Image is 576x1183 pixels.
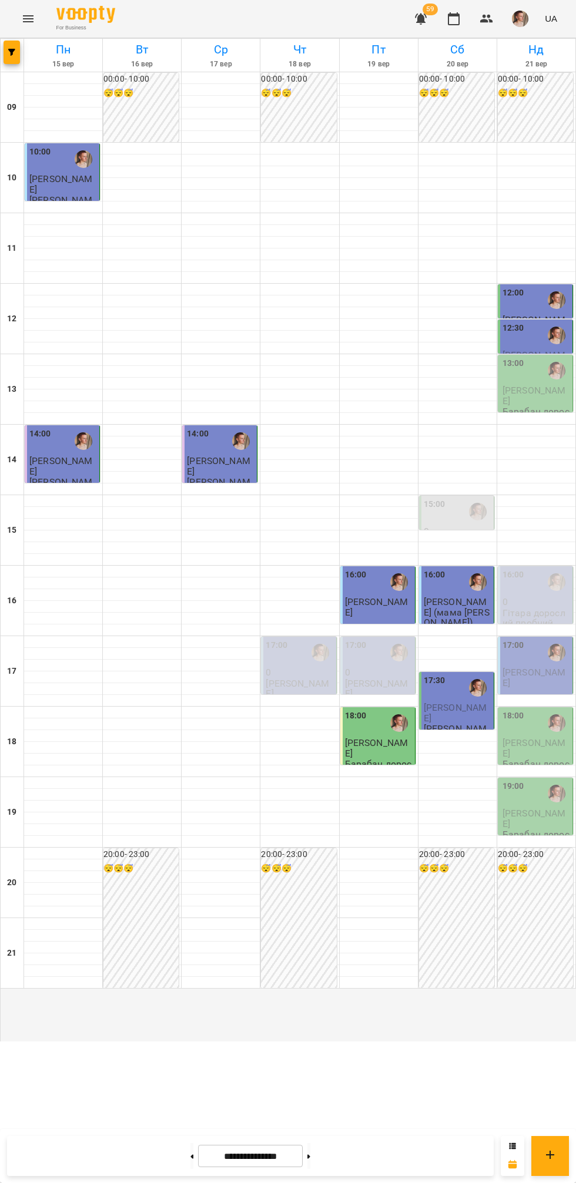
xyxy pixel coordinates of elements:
h6: 18 вер [262,59,337,70]
p: [PERSON_NAME] [266,678,333,699]
img: 17edbb4851ce2a096896b4682940a88a.jfif [512,11,528,27]
h6: 13 [7,383,16,396]
p: [PERSON_NAME] [424,724,491,744]
h6: Ср [183,41,258,59]
h6: 16 вер [105,59,179,70]
p: 0 [266,667,333,677]
span: [PERSON_NAME] [29,173,93,194]
img: Михайло [469,573,487,591]
label: 18:00 [345,710,367,722]
span: UA [545,12,557,25]
h6: 09 [7,101,16,114]
img: Михайло [75,150,92,168]
h6: 15 [7,524,16,537]
h6: Сб [420,41,495,59]
img: Михайло [469,679,487,697]
p: Барабан дорослий індивідуальний [503,829,570,860]
span: [PERSON_NAME] [503,385,566,406]
label: 12:30 [503,322,524,335]
label: 16:00 [503,569,524,582]
img: Михайло [548,362,565,379]
div: Михайло [548,714,565,732]
h6: 😴😴😴 [103,862,179,875]
p: Барабан дорослий індивідуальний [345,759,413,789]
img: Михайло [548,644,565,661]
h6: 20 вер [420,59,495,70]
h6: 00:00 - 10:00 [498,73,573,86]
h6: 😴😴😴 [498,87,573,100]
h6: 14 [7,453,16,466]
h6: 😴😴😴 [498,862,573,875]
h6: 10 [7,172,16,184]
span: For Business [56,24,115,32]
label: 12:00 [503,287,524,300]
img: Михайло [232,432,250,450]
h6: 20 [7,876,16,889]
h6: 11 [7,242,16,255]
span: [PERSON_NAME] [345,596,408,617]
p: [PERSON_NAME] [29,195,97,216]
p: [PERSON_NAME] [187,477,254,498]
span: [PERSON_NAME] 4 роки (мама [PERSON_NAME] ) [503,314,567,356]
img: Михайло [548,327,565,344]
h6: 21 [7,947,16,960]
h6: 20:00 - 23:00 [498,848,573,861]
h6: Нд [499,41,574,59]
label: 16:00 [345,569,367,582]
h6: 17 вер [183,59,258,70]
img: Михайло [548,291,565,309]
span: [PERSON_NAME] [503,808,566,829]
label: 14:00 [29,428,51,441]
img: Михайло [390,714,408,732]
button: Menu [14,5,42,33]
label: 17:00 [345,639,367,652]
span: [PERSON_NAME] [29,455,93,476]
span: [PERSON_NAME] [187,455,250,476]
img: Михайло [390,644,408,661]
img: Voopty Logo [56,6,115,23]
img: Михайло [548,785,565,802]
p: Барабан дорослий індивідуальний [503,406,570,437]
h6: 00:00 - 10:00 [419,73,494,86]
h6: 20:00 - 23:00 [261,848,336,861]
span: 59 [423,4,438,15]
h6: 😴😴😴 [261,862,336,875]
h6: Пн [26,41,101,59]
img: Михайло [312,644,329,661]
label: 17:00 [503,639,524,652]
h6: 😴😴😴 [261,87,336,100]
label: 18:00 [503,710,524,722]
label: 15:00 [424,498,446,511]
span: [PERSON_NAME] (мама [PERSON_NAME]) [503,349,568,381]
img: Михайло [390,573,408,591]
h6: 17 [7,665,16,678]
h6: 00:00 - 10:00 [103,73,179,86]
h6: 😴😴😴 [419,862,494,875]
h6: Вт [105,41,179,59]
h6: Пт [341,41,416,59]
h6: 12 [7,312,16,325]
h6: 😴😴😴 [419,87,494,100]
label: 17:00 [266,639,287,652]
span: [PERSON_NAME] [424,702,487,723]
h6: 15 вер [26,59,101,70]
label: 19:00 [503,780,524,793]
span: [PERSON_NAME] (мама [PERSON_NAME]) [424,596,490,628]
label: 17:30 [424,674,446,687]
h6: 19 [7,806,16,819]
h6: 00:00 - 10:00 [261,73,336,86]
p: 0 [345,667,413,677]
h6: 18 [7,735,16,748]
